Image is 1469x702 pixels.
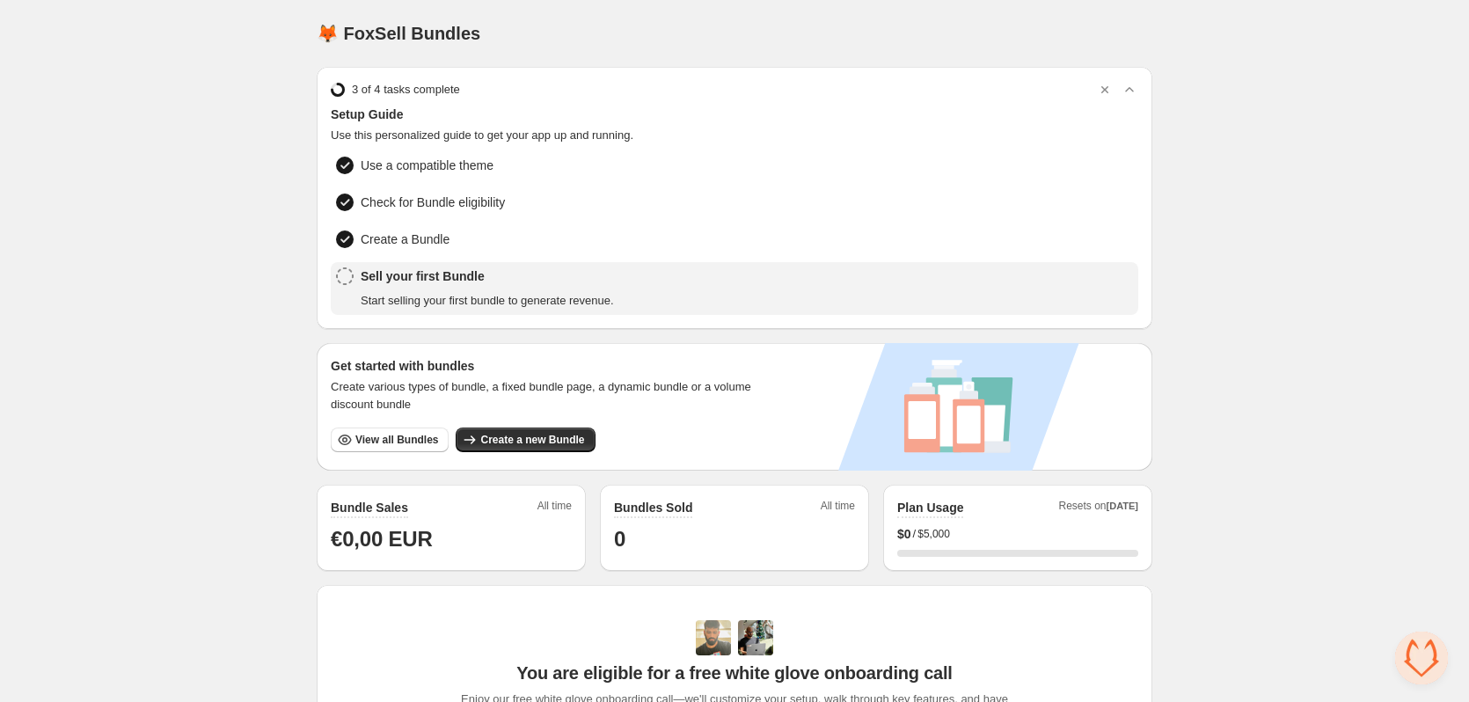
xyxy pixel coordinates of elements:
button: Create a new Bundle [456,428,595,452]
span: Create a Bundle [361,230,449,248]
span: View all Bundles [355,433,438,447]
div: / [897,525,1138,543]
span: You are eligible for a free white glove onboarding call [516,662,952,684]
h2: Bundles Sold [614,499,692,516]
h1: 🦊 FoxSell Bundles [317,23,480,44]
h1: 0 [614,525,855,553]
span: Start selling your first bundle to generate revenue. [361,292,614,310]
span: Setup Guide [331,106,1138,123]
span: Create a new Bundle [480,433,584,447]
button: View all Bundles [331,428,449,452]
span: All time [821,499,855,518]
div: Open de chat [1395,632,1448,684]
span: Sell your first Bundle [361,267,614,285]
span: Create various types of bundle, a fixed bundle page, a dynamic bundle or a volume discount bundle [331,378,768,413]
h3: Get started with bundles [331,357,768,375]
span: Use this personalized guide to get your app up and running. [331,127,1138,144]
span: Resets on [1059,499,1139,518]
span: 3 of 4 tasks complete [352,81,460,99]
span: Use a compatible theme [361,157,493,174]
h2: Bundle Sales [331,499,408,516]
span: All time [537,499,572,518]
h1: €0,00 EUR [331,525,572,553]
img: Prakhar [738,620,773,655]
span: [DATE] [1107,501,1138,511]
img: Adi [696,620,731,655]
span: $ 0 [897,525,911,543]
h2: Plan Usage [897,499,963,516]
span: Check for Bundle eligibility [361,194,505,211]
span: $5,000 [917,527,950,541]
